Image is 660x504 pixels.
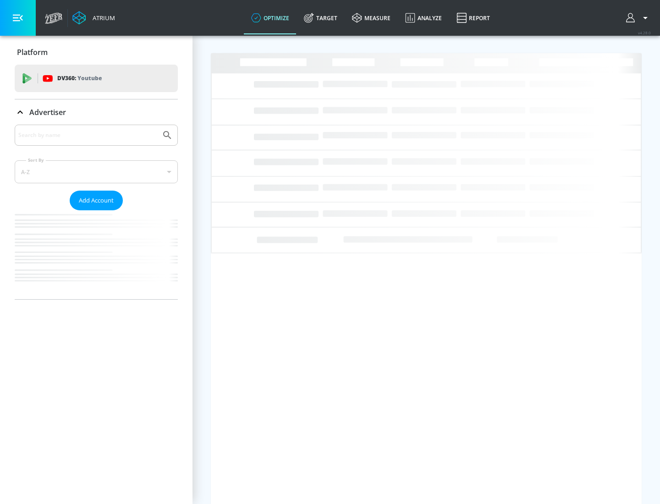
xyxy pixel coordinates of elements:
span: v 4.28.0 [638,30,651,35]
p: Platform [17,47,48,57]
a: Report [449,1,497,34]
div: Atrium [89,14,115,22]
a: measure [345,1,398,34]
span: Add Account [79,195,114,206]
input: Search by name [18,129,157,141]
div: Advertiser [15,125,178,299]
p: DV360: [57,73,102,83]
a: optimize [244,1,297,34]
a: Atrium [72,11,115,25]
a: Analyze [398,1,449,34]
label: Sort By [26,157,46,163]
nav: list of Advertiser [15,210,178,299]
p: Advertiser [29,107,66,117]
p: Youtube [77,73,102,83]
div: DV360: Youtube [15,65,178,92]
button: Add Account [70,191,123,210]
div: Platform [15,39,178,65]
div: Advertiser [15,99,178,125]
a: Target [297,1,345,34]
div: A-Z [15,160,178,183]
